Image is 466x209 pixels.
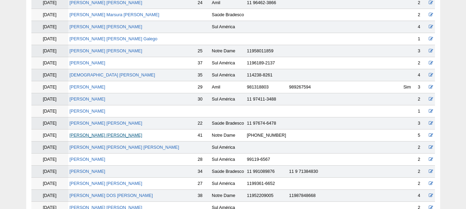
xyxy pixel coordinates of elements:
[31,105,68,117] td: [DATE]
[70,97,106,102] a: [PERSON_NAME]
[210,69,246,81] td: Sul América
[70,12,159,17] a: [PERSON_NAME] Marsura [PERSON_NAME]
[196,166,210,178] td: 34
[416,21,427,33] td: 4
[31,166,68,178] td: [DATE]
[31,57,68,69] td: [DATE]
[246,129,288,142] td: [PHONE_NUMBER]
[70,24,142,29] a: [PERSON_NAME] [PERSON_NAME]
[416,154,427,166] td: 2
[31,190,68,202] td: [DATE]
[246,69,288,81] td: 114238-8261
[210,178,246,190] td: Sul América
[196,57,210,69] td: 37
[416,69,427,81] td: 4
[31,154,68,166] td: [DATE]
[288,81,360,93] td: 989267594
[31,142,68,154] td: [DATE]
[288,166,360,178] td: 11 9 71384830
[70,61,106,65] a: [PERSON_NAME]
[210,93,246,105] td: Sul América
[196,45,210,57] td: 25
[70,193,153,198] a: [PERSON_NAME] DOS [PERSON_NAME]
[196,190,210,202] td: 38
[70,109,106,114] a: [PERSON_NAME]
[416,117,427,129] td: 3
[288,190,360,202] td: 11987848668
[210,9,246,21] td: Saúde Bradesco
[70,49,142,53] a: [PERSON_NAME] [PERSON_NAME]
[246,166,288,178] td: 11 991089876
[416,105,427,117] td: 1
[70,73,155,77] a: [DEMOGRAPHIC_DATA] [PERSON_NAME]
[402,81,416,93] td: Sim
[31,9,68,21] td: [DATE]
[70,145,179,150] a: [PERSON_NAME] [PERSON_NAME] [PERSON_NAME]
[210,129,246,142] td: Notre Dame
[416,9,427,21] td: 2
[210,117,246,129] td: Saúde Bradesco
[210,142,246,154] td: Sul América
[31,33,68,45] td: [DATE]
[70,157,106,162] a: [PERSON_NAME]
[210,21,246,33] td: Sul América
[70,133,142,138] a: [PERSON_NAME] [PERSON_NAME]
[416,33,427,45] td: 1
[196,93,210,105] td: 30
[416,142,427,154] td: 2
[246,45,288,57] td: 11958011859
[416,178,427,190] td: 2
[70,169,106,174] a: [PERSON_NAME]
[70,121,142,126] a: [PERSON_NAME] [PERSON_NAME]
[196,154,210,166] td: 28
[70,181,142,186] a: [PERSON_NAME] [PERSON_NAME]
[416,93,427,105] td: 2
[246,57,288,69] td: 1196189-2137
[210,45,246,57] td: Notre Dame
[196,117,210,129] td: 22
[416,166,427,178] td: 2
[210,154,246,166] td: Sul América
[416,190,427,202] td: 4
[70,85,106,90] a: [PERSON_NAME]
[196,81,210,93] td: 29
[31,117,68,129] td: [DATE]
[246,154,288,166] td: 99119-6567
[70,0,142,5] a: [PERSON_NAME] [PERSON_NAME]
[70,36,158,41] a: [PERSON_NAME] [PERSON_NAME] Galego
[196,69,210,81] td: 35
[31,69,68,81] td: [DATE]
[210,81,246,93] td: Amil
[416,57,427,69] td: 2
[31,93,68,105] td: [DATE]
[196,178,210,190] td: 27
[210,57,246,69] td: Sul América
[31,45,68,57] td: [DATE]
[246,117,288,129] td: 11 97674-6478
[416,129,427,142] td: 5
[210,166,246,178] td: Saúde Bradesco
[246,93,288,105] td: 11 97411-3488
[31,81,68,93] td: [DATE]
[31,178,68,190] td: [DATE]
[416,45,427,57] td: 3
[196,129,210,142] td: 41
[416,81,427,93] td: 3
[210,190,246,202] td: Notre Dame
[31,129,68,142] td: [DATE]
[246,178,288,190] td: 1199361-6652
[246,81,288,93] td: 981318803
[246,190,288,202] td: 11952209005
[31,21,68,33] td: [DATE]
